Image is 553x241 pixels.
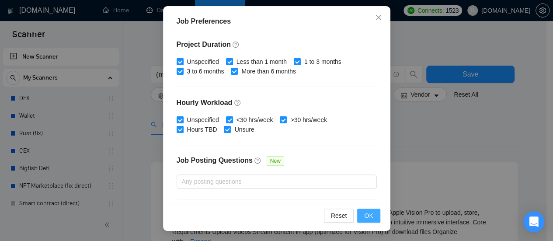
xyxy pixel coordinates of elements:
[184,66,228,76] span: 3 to 6 months
[234,99,241,106] span: question-circle
[331,211,347,220] span: Reset
[523,211,544,232] div: Open Intercom Messenger
[177,98,377,108] h4: Hourly Workload
[375,14,382,21] span: close
[177,155,253,166] h4: Job Posting Questions
[324,209,354,223] button: Reset
[184,57,223,66] span: Unspecified
[233,115,277,125] span: <30 hrs/week
[177,39,377,50] h4: Project Duration
[301,57,345,66] span: 1 to 3 months
[357,209,380,223] button: OK
[184,115,223,125] span: Unspecified
[367,6,390,30] button: Close
[233,57,290,66] span: Less than 1 month
[238,66,299,76] span: More than 6 months
[267,156,284,166] span: New
[287,115,330,125] span: >30 hrs/week
[231,125,257,134] span: Unsure
[184,125,221,134] span: Hours TBD
[254,157,261,164] span: question-circle
[177,16,377,27] div: Job Preferences
[364,211,373,220] span: OK
[233,41,240,48] span: question-circle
